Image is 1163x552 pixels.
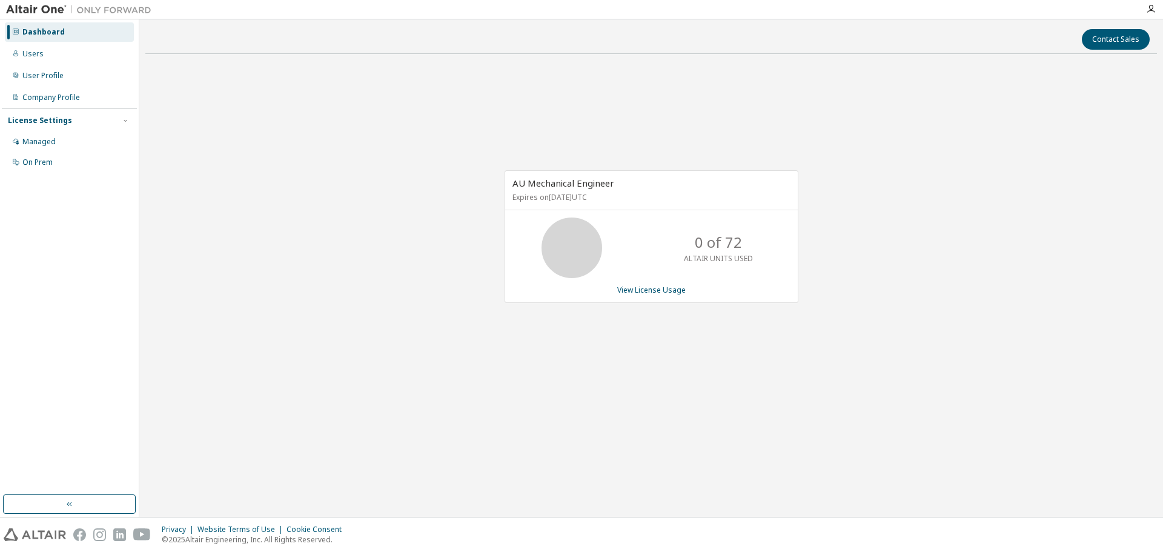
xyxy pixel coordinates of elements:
[4,528,66,541] img: altair_logo.svg
[6,4,157,16] img: Altair One
[113,528,126,541] img: linkedin.svg
[197,525,287,534] div: Website Terms of Use
[93,528,106,541] img: instagram.svg
[73,528,86,541] img: facebook.svg
[22,158,53,167] div: On Prem
[287,525,349,534] div: Cookie Consent
[22,93,80,102] div: Company Profile
[22,27,65,37] div: Dashboard
[162,534,349,545] p: © 2025 Altair Engineering, Inc. All Rights Reserved.
[162,525,197,534] div: Privacy
[1082,29,1150,50] button: Contact Sales
[22,137,56,147] div: Managed
[695,232,742,253] p: 0 of 72
[133,528,151,541] img: youtube.svg
[22,49,44,59] div: Users
[512,192,787,202] p: Expires on [DATE] UTC
[684,253,753,264] p: ALTAIR UNITS USED
[8,116,72,125] div: License Settings
[22,71,64,81] div: User Profile
[617,285,686,295] a: View License Usage
[512,177,614,189] span: AU Mechanical Engineer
